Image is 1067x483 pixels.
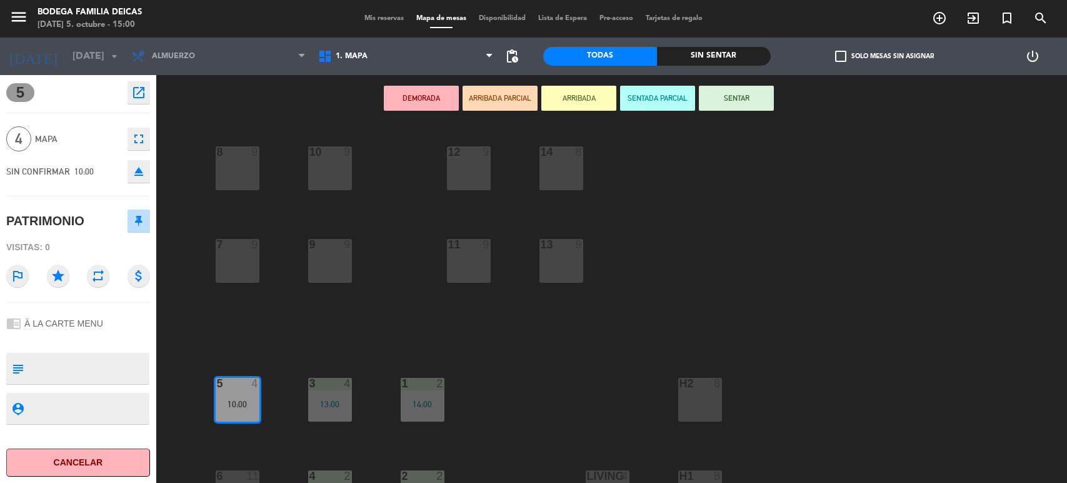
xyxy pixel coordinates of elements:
[128,265,150,287] i: attach_money
[87,265,109,287] i: repeat
[593,15,639,22] span: Pre-acceso
[1025,49,1040,64] i: power_settings_new
[38,19,142,31] div: [DATE] 5. octubre - 15:00
[532,15,593,22] span: Lista de Espera
[541,86,616,111] button: ARRIBADA
[575,146,583,158] div: 8
[6,449,150,477] button: Cancelar
[217,146,218,158] div: 8
[251,378,259,389] div: 4
[714,470,721,482] div: 8
[6,265,29,287] i: outlined_flag
[932,11,947,26] i: add_circle_outline
[6,316,21,331] i: chrome_reader_mode
[543,47,657,66] div: Todas
[835,51,846,62] span: check_box_outline_blank
[1033,11,1048,26] i: search
[309,146,310,158] div: 10
[384,86,459,111] button: DEMORADA
[621,470,629,482] div: 4
[128,128,150,150] button: fullscreen
[410,15,473,22] span: Mapa de mesas
[483,239,490,250] div: 9
[11,402,24,415] i: person_pin
[74,166,94,176] span: 10:00
[448,239,449,250] div: 11
[309,239,310,250] div: 9
[24,318,103,328] span: À LA CARTE MENU
[309,378,310,389] div: 3
[6,126,31,151] span: 4
[835,51,934,62] label: Solo mesas sin asignar
[714,378,721,389] div: 8
[639,15,709,22] span: Tarjetas de regalo
[6,236,150,258] div: Visitas: 0
[217,378,218,389] div: 5
[402,470,403,482] div: 2
[436,470,444,482] div: 2
[402,378,403,389] div: 1
[483,146,490,158] div: 9
[344,470,351,482] div: 2
[504,49,519,64] span: pending_actions
[216,400,259,409] div: 10:00
[620,86,695,111] button: SENTADA PARCIAL
[699,86,774,111] button: SENTAR
[344,378,351,389] div: 4
[251,146,259,158] div: 9
[131,131,146,146] i: fullscreen
[463,86,538,111] button: ARRIBADA PARCIAL
[107,49,122,64] i: arrow_drop_down
[251,239,259,250] div: 9
[587,470,588,482] div: living
[6,166,70,176] span: SIN CONFIRMAR
[473,15,532,22] span: Disponibilidad
[152,52,195,61] span: Almuerzo
[436,378,444,389] div: 2
[657,47,771,66] div: Sin sentar
[217,470,218,482] div: 6
[9,8,28,31] button: menu
[999,11,1014,26] i: turned_in_not
[246,470,259,482] div: 11
[401,400,444,409] div: 14:00
[6,83,34,102] span: 5
[35,132,121,146] span: Mapa
[679,378,680,389] div: h2
[131,85,146,100] i: open_in_new
[336,52,368,61] span: 1. Mapa
[448,146,449,158] div: 12
[344,239,351,250] div: 9
[11,362,24,375] i: subject
[128,81,150,104] button: open_in_new
[308,400,352,409] div: 13:00
[6,211,84,231] div: PATRIMONIO
[128,160,150,183] button: eject
[47,265,69,287] i: star
[575,239,583,250] div: 9
[131,164,146,179] i: eject
[38,6,142,19] div: Bodega Familia Deicas
[358,15,410,22] span: Mis reservas
[309,470,310,482] div: 4
[217,239,218,250] div: 7
[679,470,680,482] div: h1
[344,146,351,158] div: 9
[966,11,981,26] i: exit_to_app
[9,8,28,26] i: menu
